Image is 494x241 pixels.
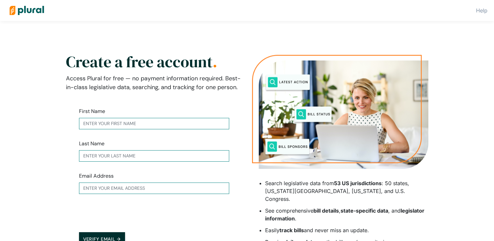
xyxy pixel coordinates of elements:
[79,183,229,194] input: Enter your email address
[66,74,242,92] p: Access Plural for free — no payment information required. Best-in-class legislative data, searchi...
[265,207,428,222] li: See comprehensive , , and .
[213,51,217,72] span: .
[79,172,114,180] label: Email Address
[279,227,304,233] strong: track bills
[476,7,487,14] a: Help
[313,207,339,214] strong: bill details
[252,55,428,169] img: Person searching on their laptop for public policy information with search words of latest action...
[265,226,428,234] li: Easily and never miss an update.
[79,150,229,162] input: Enter your last name
[79,140,104,148] label: Last Name
[79,118,229,129] input: Enter your first name
[341,207,388,214] strong: state-specific data
[265,207,424,222] strong: legislator information
[265,179,428,203] li: Search legislative data from : 50 states, [US_STATE][GEOGRAPHIC_DATA], [US_STATE], and U.S. Congr...
[334,180,382,186] strong: 53 US jurisdictions
[79,107,105,115] label: First Name
[66,56,242,68] h2: Create a free account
